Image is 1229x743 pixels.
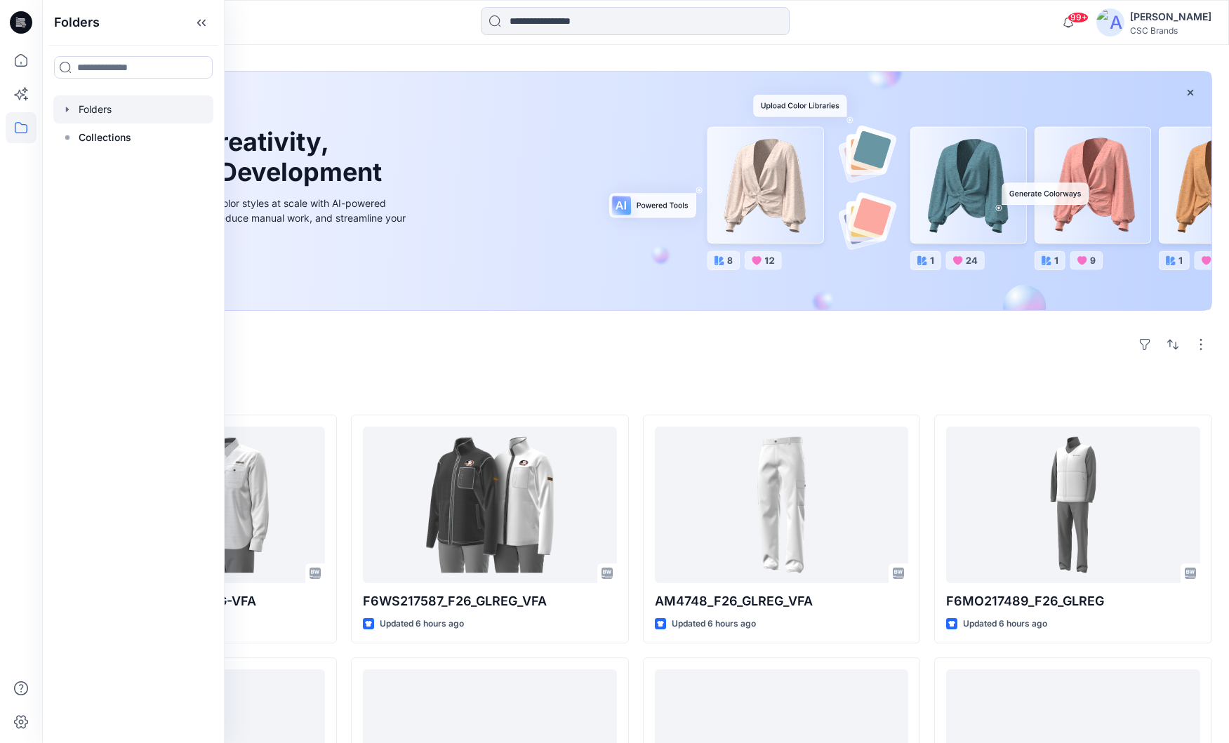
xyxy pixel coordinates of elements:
a: AM4748_F26_GLREG_VFA [655,427,909,584]
div: [PERSON_NAME] [1130,8,1211,25]
div: Explore ideas faster and recolor styles at scale with AI-powered tools that boost creativity, red... [93,196,409,240]
a: F6WS217587_F26_GLREG_VFA [363,427,617,584]
p: F6WS217587_F26_GLREG_VFA [363,591,617,611]
h4: Styles [59,384,1212,401]
span: 99+ [1068,12,1089,23]
p: AM4748_F26_GLREG_VFA [655,591,909,611]
h1: Unleash Creativity, Speed Up Development [93,127,388,187]
a: Discover more [93,257,409,285]
p: Updated 6 hours ago [380,617,464,631]
p: Updated 6 hours ago [672,617,756,631]
p: F6MO217489_F26_GLREG [946,591,1200,611]
img: avatar [1096,8,1124,36]
div: CSC Brands [1130,25,1211,36]
p: Collections [79,129,131,146]
p: Updated 6 hours ago [963,617,1047,631]
a: F6MO217489_F26_GLREG [946,427,1200,584]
